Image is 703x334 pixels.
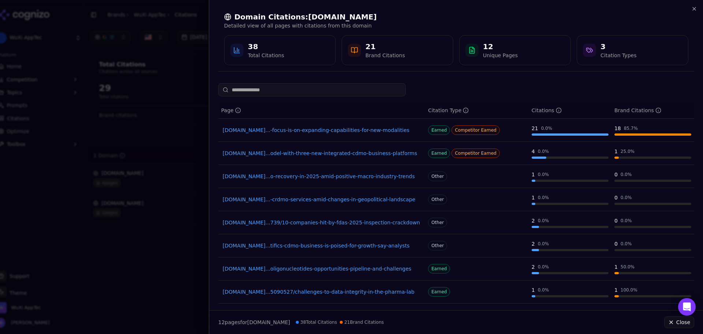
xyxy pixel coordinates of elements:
span: Other [428,241,447,250]
div: 0.0 % [621,218,632,224]
div: 18 [614,125,621,132]
div: Unique Pages [483,52,518,59]
p: Detailed view of all pages with citations from this domain [224,22,688,29]
div: 0 [614,240,618,247]
a: [DOMAIN_NAME]...oligonucleotides-opportunities-pipeline-and-challenges [223,265,421,272]
div: 2 [532,240,535,247]
div: Total Citations [248,52,284,59]
div: 0 [614,171,618,178]
a: [DOMAIN_NAME]...o-recovery-in-2025-amid-positive-macro-industry-trends [223,173,421,180]
div: 0.0 % [538,241,549,247]
a: [DOMAIN_NAME]...-focus-is-on-expanding-capabilities-for-new-modalities [223,126,421,134]
div: 0.0 % [621,172,632,177]
div: Brand Citations [365,52,405,59]
div: 1 [532,194,535,201]
div: 50.0 % [621,264,635,270]
div: 85.7 % [624,125,638,131]
div: 0.0 % [538,148,549,154]
div: 1 [614,148,618,155]
div: 3 [600,41,636,52]
th: totalCitationCount [529,102,611,119]
div: Citation Type [428,107,469,114]
span: Other [428,172,447,181]
div: 21 [532,125,538,132]
div: 0.0 % [541,125,553,131]
span: Earned [428,264,450,274]
a: [DOMAIN_NAME]...739/10-companies-hit-by-fdas-2025-inspection-crackdown [223,219,421,226]
h2: Domain Citations: [DOMAIN_NAME] [224,12,688,22]
span: Competitor Earned [451,125,500,135]
div: 4 [532,148,535,155]
span: Competitor Earned [451,148,500,158]
div: Brand Citations [614,107,661,114]
div: Citation Types [600,52,636,59]
div: 0.0 % [538,195,549,201]
th: page [218,102,425,119]
div: Citations [532,107,562,114]
span: [DOMAIN_NAME] [247,319,290,325]
div: 0.0 % [538,264,549,270]
div: 2 [532,217,535,224]
div: 0.0 % [538,172,549,177]
div: 0 [614,194,618,201]
span: Earned [428,287,450,297]
span: 12 [218,319,225,325]
div: 1 [532,286,535,294]
div: 1 [532,171,535,178]
div: 2 [532,263,535,271]
div: 0 [614,217,618,224]
th: citationTypes [425,102,529,119]
p: page s for [218,319,290,326]
span: Other [428,218,447,227]
div: 1 [614,263,618,271]
div: 1 [614,286,618,294]
div: 0.0 % [621,195,632,201]
div: 21 [365,41,405,52]
a: [DOMAIN_NAME]...5090527/challenges-to-data-integrity-in-the-pharma-lab [223,288,421,296]
th: brandCitationCount [611,102,694,119]
div: 0.0 % [538,287,549,293]
span: Earned [428,125,450,135]
span: Other [428,195,447,204]
div: 0.0 % [538,218,549,224]
div: Page [221,107,241,114]
a: [DOMAIN_NAME]...-crdmo-services-amid-changes-in-geopolitical-landscape [223,196,421,203]
span: 38 Total Citations [296,319,337,325]
a: [DOMAIN_NAME]...odel-with-three-new-integrated-cdmo-business-platforms [223,150,421,157]
button: Close [664,316,694,328]
span: 21 Brand Citations [340,319,384,325]
div: 38 [248,41,284,52]
a: [DOMAIN_NAME]...tifics-cdmo-business-is-poised-for-growth-say-analysts [223,242,421,249]
div: 25.0 % [621,148,635,154]
span: Earned [428,148,450,158]
div: 0.0 % [621,241,632,247]
div: 100.0 % [621,287,637,293]
div: 12 [483,41,518,52]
